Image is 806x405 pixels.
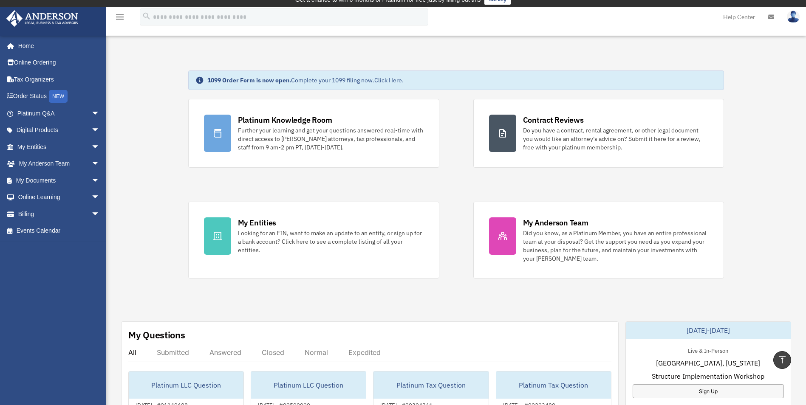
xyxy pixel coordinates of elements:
div: All [128,348,136,357]
a: Sign Up [633,384,784,398]
a: Events Calendar [6,222,113,239]
div: NEW [49,90,68,103]
div: Looking for an EIN, want to make an update to an entity, or sign up for a bank account? Click her... [238,229,424,254]
span: [GEOGRAPHIC_DATA], [US_STATE] [656,358,760,368]
span: arrow_drop_down [91,189,108,206]
div: Answered [209,348,241,357]
div: Complete your 1099 filing now. [207,76,404,84]
div: [DATE]-[DATE] [626,322,791,339]
span: arrow_drop_down [91,172,108,189]
div: Closed [262,348,284,357]
i: search [142,11,151,21]
a: vertical_align_top [773,351,791,369]
a: menu [115,15,125,22]
a: Online Learningarrow_drop_down [6,189,113,206]
div: Expedited [348,348,381,357]
span: arrow_drop_down [91,155,108,173]
a: Home [6,37,108,54]
a: Tax Organizers [6,71,113,88]
a: Order StatusNEW [6,88,113,105]
a: My Anderson Teamarrow_drop_down [6,155,113,172]
div: Further your learning and get your questions answered real-time with direct access to [PERSON_NAM... [238,126,424,152]
i: menu [115,12,125,22]
div: Contract Reviews [523,115,584,125]
span: arrow_drop_down [91,138,108,156]
a: My Entities Looking for an EIN, want to make an update to an entity, or sign up for a bank accoun... [188,202,439,278]
a: Digital Productsarrow_drop_down [6,122,113,139]
span: arrow_drop_down [91,122,108,139]
div: Live & In-Person [681,346,735,354]
div: Platinum LLC Question [129,371,243,399]
div: Do you have a contract, rental agreement, or other legal document you would like an attorney's ad... [523,126,709,152]
div: Platinum Knowledge Room [238,115,332,125]
a: Contract Reviews Do you have a contract, rental agreement, or other legal document you would like... [473,99,724,168]
a: Billingarrow_drop_down [6,205,113,222]
div: My Anderson Team [523,217,588,228]
span: Structure Implementation Workshop [652,371,764,381]
div: Did you know, as a Platinum Member, you have an entire professional team at your disposal? Get th... [523,229,709,263]
div: Platinum Tax Question [373,371,488,399]
a: My Documentsarrow_drop_down [6,172,113,189]
div: Submitted [157,348,189,357]
a: Platinum Q&Aarrow_drop_down [6,105,113,122]
a: My Entitiesarrow_drop_down [6,138,113,155]
a: Online Ordering [6,54,113,71]
a: Click Here. [374,76,404,84]
span: arrow_drop_down [91,105,108,122]
div: Normal [305,348,328,357]
div: My Entities [238,217,276,228]
a: My Anderson Team Did you know, as a Platinum Member, you have an entire professional team at your... [473,202,724,278]
img: Anderson Advisors Platinum Portal [4,10,81,27]
a: Platinum Knowledge Room Further your learning and get your questions answered real-time with dire... [188,99,439,168]
div: My Questions [128,329,185,341]
div: Platinum Tax Question [496,371,611,399]
i: vertical_align_top [777,354,787,365]
span: arrow_drop_down [91,205,108,223]
div: Platinum LLC Question [251,371,366,399]
img: User Pic [787,11,800,23]
strong: 1099 Order Form is now open. [207,76,291,84]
